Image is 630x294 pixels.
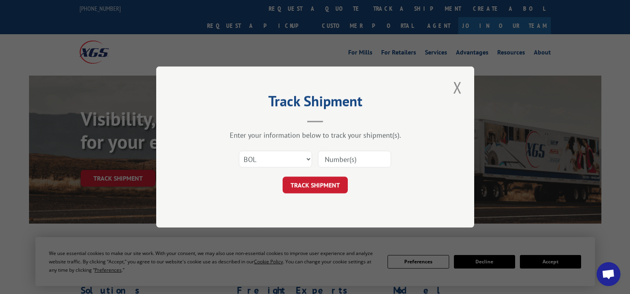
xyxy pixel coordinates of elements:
div: Enter your information below to track your shipment(s). [196,130,434,140]
button: Close modal [451,76,464,98]
button: TRACK SHIPMENT [283,177,348,193]
a: Open chat [597,262,620,286]
input: Number(s) [318,151,391,167]
h2: Track Shipment [196,95,434,111]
